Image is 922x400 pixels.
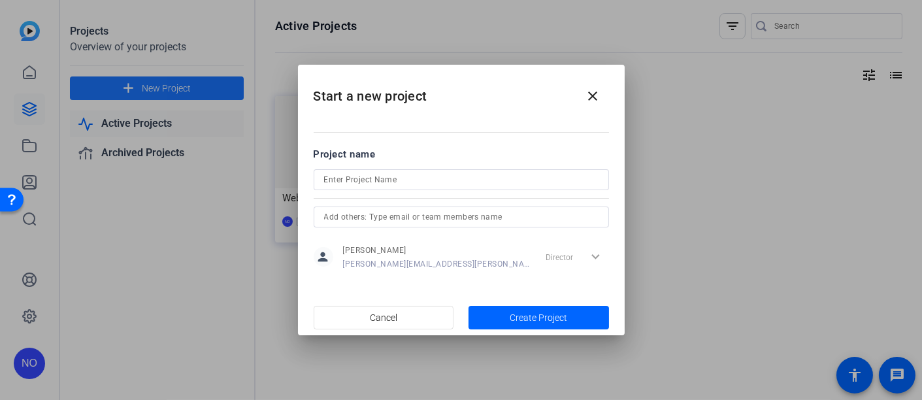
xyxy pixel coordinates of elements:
[343,259,531,269] span: [PERSON_NAME][EMAIL_ADDRESS][PERSON_NAME][DOMAIN_NAME]
[469,306,609,329] button: Create Project
[510,311,567,325] span: Create Project
[298,65,625,118] h2: Start a new project
[324,172,599,188] input: Enter Project Name
[585,88,601,104] mat-icon: close
[314,247,333,267] mat-icon: person
[324,209,599,225] input: Add others: Type email or team members name
[314,147,609,161] div: Project name
[343,245,531,256] span: [PERSON_NAME]
[370,305,397,330] span: Cancel
[314,306,454,329] button: Cancel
